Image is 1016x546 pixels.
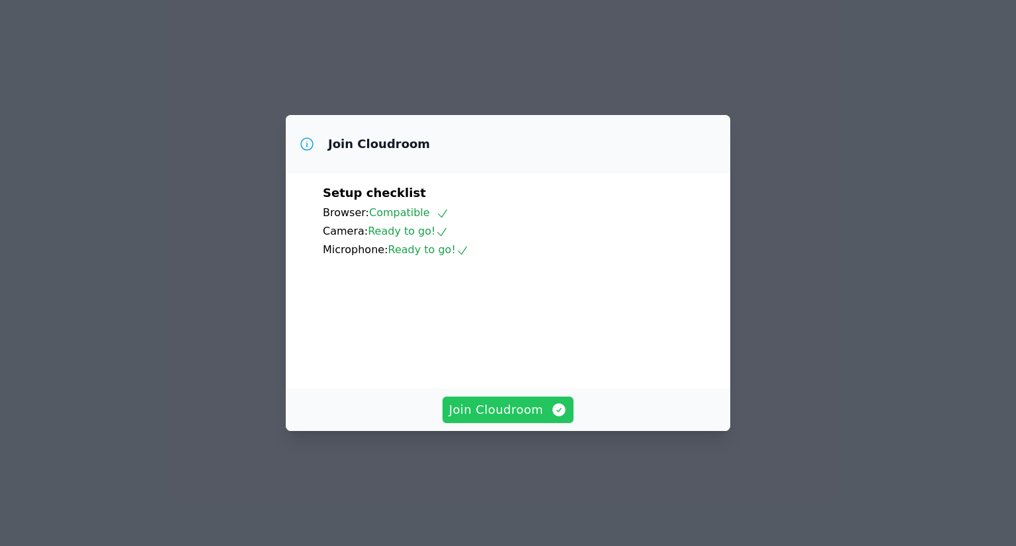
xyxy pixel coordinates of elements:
span: Compatible [369,206,449,219]
span: Microphone: [323,243,388,256]
span: Setup checklist [323,186,426,200]
span: Camera: [323,225,368,237]
span: Ready to go! [388,243,469,256]
span: Join Cloudroom [449,401,568,419]
span: Browser: [323,206,369,219]
button: Join Cloudroom [443,397,574,423]
h3: Join Cloudroom [328,136,430,152]
span: Ready to go! [368,225,448,237]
